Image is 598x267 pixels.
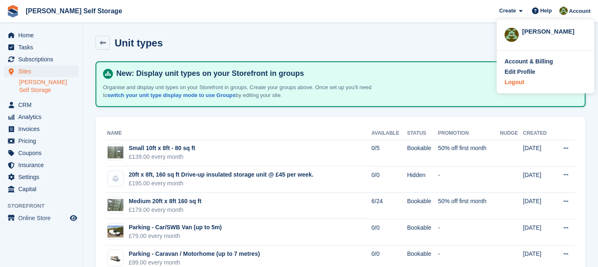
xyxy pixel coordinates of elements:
span: Tasks [18,41,68,53]
td: Bookable [407,219,438,245]
img: IMG_1006.jpeg [108,146,123,158]
img: vanpic.jpg [108,226,123,238]
a: Account & Billing [505,57,586,66]
span: Capital [18,183,68,195]
div: £195.00 every month [129,179,314,188]
img: Caravan%20-%20R.jpg [108,253,123,262]
div: 20ft x 8ft, 160 sq ft Drive-up insulated storage unit @ £45 per week. [129,170,314,179]
td: 6/24 [372,193,407,219]
span: Help [540,7,552,15]
h2: Unit types [115,37,163,49]
span: Home [18,29,68,41]
span: Create [499,7,516,15]
td: - [438,219,500,245]
a: Preview store [69,213,78,223]
td: [DATE] [523,219,553,245]
h4: New: Display unit types on your Storefront in groups [113,69,578,78]
td: Bookable [407,140,438,166]
a: [PERSON_NAME] Self Storage [19,78,78,94]
span: Online Store [18,212,68,224]
img: Karl [559,7,568,15]
div: Account & Billing [505,57,553,66]
a: menu [4,212,78,224]
td: 0/5 [372,140,407,166]
th: Available [372,127,407,140]
div: £99.00 every month [129,258,260,267]
span: Account [569,7,591,15]
td: [DATE] [523,166,553,193]
td: - [438,166,500,193]
img: Karl [505,28,519,42]
a: Logout [505,78,586,87]
td: Bookable [407,193,438,219]
span: Storefront [7,202,83,210]
a: menu [4,111,78,123]
td: [DATE] [523,140,553,166]
td: [DATE] [523,193,553,219]
span: Coupons [18,147,68,159]
a: switch your unit type display mode to use Groups [108,92,235,98]
div: £139.00 every month [129,153,195,161]
div: £79.00 every month [129,232,222,240]
th: Promotion [438,127,500,140]
div: Small 10ft x 8ft - 80 sq ft [129,144,195,153]
span: CRM [18,99,68,111]
a: menu [4,53,78,65]
a: menu [4,41,78,53]
img: stora-icon-8386f47178a22dfd0bd8f6a31ec36ba5ce8667c1dd55bd0f319d3a0aa187defe.svg [7,5,19,17]
a: menu [4,29,78,41]
div: Logout [505,78,524,87]
img: IMG_1002.jpeg [108,199,123,211]
a: menu [4,123,78,135]
a: menu [4,171,78,183]
td: 50% off first month [438,193,500,219]
div: Edit Profile [505,68,535,76]
span: Pricing [18,135,68,147]
a: menu [4,147,78,159]
a: menu [4,183,78,195]
th: Created [523,127,553,140]
span: Analytics [18,111,68,123]
div: Parking - Caravan / Motorhome (up to 7 metres) [129,250,260,258]
img: blank-unit-type-icon-ffbac7b88ba66c5e286b0e438baccc4b9c83835d4c34f86887a83fc20ec27e7b.svg [108,171,123,187]
th: Nudge [500,127,523,140]
p: Organise and display unit types on your Storefront in groups. Create your groups above. Once set ... [103,83,394,100]
span: Subscriptions [18,53,68,65]
div: [PERSON_NAME] [522,27,586,34]
div: £179.00 every month [129,206,201,214]
th: Status [407,127,438,140]
span: Insurance [18,159,68,171]
span: Invoices [18,123,68,135]
td: 50% off first month [438,140,500,166]
div: Parking - Car/SWB Van (up to 5m) [129,223,222,232]
th: Name [105,127,372,140]
a: menu [4,135,78,147]
div: Medium 20ft x 8ft 160 sq ft [129,197,201,206]
td: 0/0 [372,219,407,245]
a: [PERSON_NAME] Self Storage [22,4,125,18]
a: Edit Profile [505,68,586,76]
a: menu [4,66,78,77]
td: Hidden [407,166,438,193]
a: menu [4,99,78,111]
span: Settings [18,171,68,183]
span: Sites [18,66,68,77]
a: menu [4,159,78,171]
td: 0/0 [372,166,407,193]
